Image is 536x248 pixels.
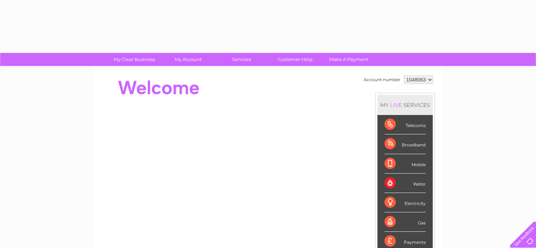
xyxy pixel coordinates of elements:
td: Account number [362,74,402,86]
div: Telecoms [384,115,426,134]
div: Broadband [384,134,426,154]
a: Customer Help [266,53,324,66]
div: Electricity [384,193,426,212]
a: Services [212,53,271,66]
div: MY SERVICES [377,95,433,115]
a: My Clear Business [105,53,164,66]
div: Gas [384,212,426,232]
a: Make A Payment [320,53,378,66]
div: LIVE [389,102,403,108]
div: Water [384,174,426,193]
div: Mobile [384,154,426,174]
a: My Account [159,53,217,66]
